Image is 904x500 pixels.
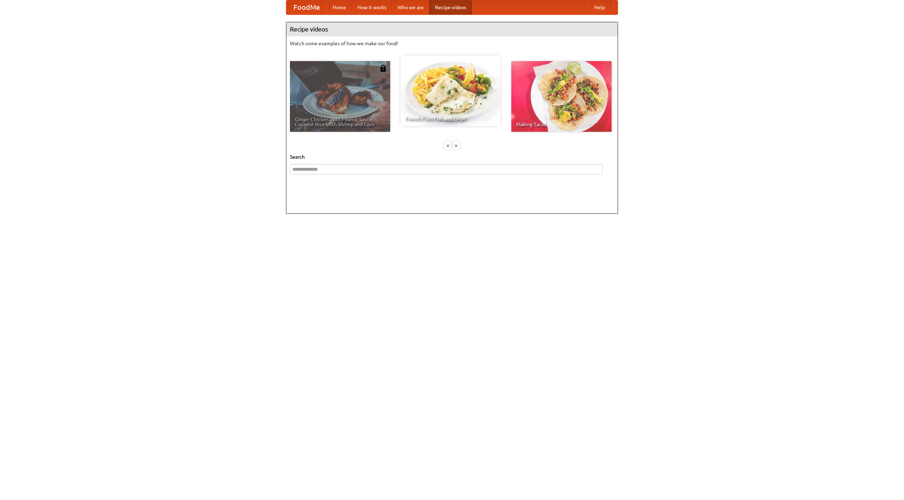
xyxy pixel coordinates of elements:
a: Home [327,0,352,14]
a: FoodMe [286,0,327,14]
a: Help [589,0,611,14]
h5: Search [290,153,614,160]
p: Watch some examples of how we make our food! [290,40,614,47]
span: French Fries Fish and Chips [405,116,496,121]
a: Who we are [392,0,429,14]
a: Recipe videos [429,0,472,14]
a: French Fries Fish and Chips [400,55,501,126]
h4: Recipe videos [286,22,618,36]
span: Making Tacos [516,122,607,127]
a: How it works [352,0,392,14]
a: Making Tacos [511,61,612,132]
div: » [453,141,459,150]
img: 483408.png [380,65,387,72]
div: « [445,141,451,150]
